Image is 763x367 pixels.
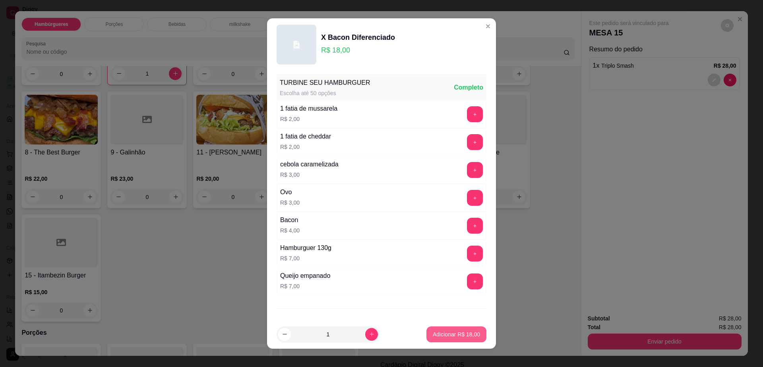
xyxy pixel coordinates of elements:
div: Ovo [280,187,300,197]
div: Hamburguer 130g [280,243,331,253]
button: add [467,162,483,178]
div: X Bacon Diferenciado [321,32,395,43]
div: Escolha até 50 opções [280,89,370,97]
p: R$ 7,00 [280,282,330,290]
p: R$ 2,00 [280,143,331,151]
div: 1 fatia de cheddar [280,132,331,141]
button: add [467,246,483,262]
p: R$ 3,00 [280,171,339,179]
p: Adicionar R$ 18,00 [433,330,480,338]
button: add [467,134,483,150]
button: add [467,218,483,234]
div: TURBINE SEU HAMBURGUER [280,78,370,88]
button: Adicionar R$ 18,00 [426,326,486,342]
div: Queijo empanado [280,271,330,281]
button: Close [482,20,494,33]
button: add [467,106,483,122]
button: decrease-product-quantity [278,328,291,341]
div: 1 fatia de mussarela [280,104,337,113]
p: R$ 2,00 [280,115,337,123]
p: R$ 7,00 [280,254,331,262]
div: Bacon [280,215,300,225]
div: Completo [454,83,483,92]
button: add [467,190,483,206]
p: R$ 4,00 [280,226,300,234]
button: increase-product-quantity [365,328,378,341]
button: add [467,273,483,289]
p: R$ 18,00 [321,45,395,56]
div: cebola caramelizada [280,160,339,169]
p: R$ 3,00 [280,199,300,207]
